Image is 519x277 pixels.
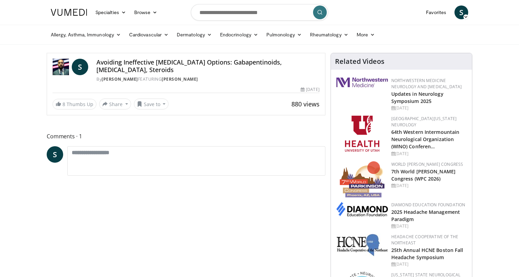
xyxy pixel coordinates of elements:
[391,116,457,128] a: [GEOGRAPHIC_DATA][US_STATE] Neurology
[262,28,306,42] a: Pulmonology
[301,86,319,93] div: [DATE]
[96,76,319,82] div: By FEATURING
[99,99,131,109] button: Share
[125,28,173,42] a: Cardiovascular
[422,5,450,19] a: Favorites
[391,161,463,167] a: World [PERSON_NAME] Congress
[162,76,198,82] a: [PERSON_NAME]
[216,28,262,42] a: Endocrinology
[336,78,388,87] img: 2a462fb6-9365-492a-ac79-3166a6f924d8.png.150x105_q85_autocrop_double_scale_upscale_version-0.2.jpg
[47,132,325,141] span: Comments 1
[391,129,460,150] a: 64th Western Intermountain Neurological Organization (WINO) Conferen…
[391,247,463,261] a: 25th Annual HCNE Boston Fall Headache Symposium
[345,116,379,152] img: f6362829-b0a3-407d-a044-59546adfd345.png.150x105_q85_autocrop_double_scale_upscale_version-0.2.png
[353,28,379,42] a: More
[47,146,63,163] a: S
[391,234,459,246] a: Headache Cooperative of the Northeast
[454,5,468,19] a: S
[391,91,443,104] a: Updates in Neurology Symposium 2025
[306,28,353,42] a: Rheumatology
[391,223,466,229] div: [DATE]
[130,5,162,19] a: Browse
[391,168,455,182] a: 7th World [PERSON_NAME] Congress (WPC 2026)
[391,183,466,189] div: [DATE]
[391,261,466,267] div: [DATE]
[53,59,69,75] img: Dr. Sergey Motov
[96,59,319,73] h4: Avoiding Ineffective [MEDICAL_DATA] Options: Gabapentinoids, [MEDICAL_DATA], Steroids
[291,100,320,108] span: 880 views
[62,101,65,107] span: 8
[91,5,130,19] a: Specialties
[391,78,462,90] a: Northwestern Medicine Neurology and [MEDICAL_DATA]
[134,99,169,109] button: Save to
[340,161,384,197] img: 16fe1da8-a9a0-4f15-bd45-1dd1acf19c34.png.150x105_q85_autocrop_double_scale_upscale_version-0.2.png
[336,234,388,256] img: 6c52f715-17a6-4da1-9b6c-8aaf0ffc109f.jpg.150x105_q85_autocrop_double_scale_upscale_version-0.2.jpg
[391,202,465,208] a: Diamond Education Foundation
[72,59,88,75] a: S
[173,28,216,42] a: Dermatology
[391,151,466,157] div: [DATE]
[391,209,460,222] a: 2025 Headache Management Paradigm
[191,4,328,21] input: Search topics, interventions
[47,28,125,42] a: Allergy, Asthma, Immunology
[102,76,138,82] a: [PERSON_NAME]
[391,105,466,111] div: [DATE]
[336,202,388,216] img: d0406666-9e5f-4b94-941b-f1257ac5ccaf.png.150x105_q85_autocrop_double_scale_upscale_version-0.2.png
[335,57,384,66] h4: Related Videos
[53,99,96,109] a: 8 Thumbs Up
[51,9,87,16] img: VuMedi Logo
